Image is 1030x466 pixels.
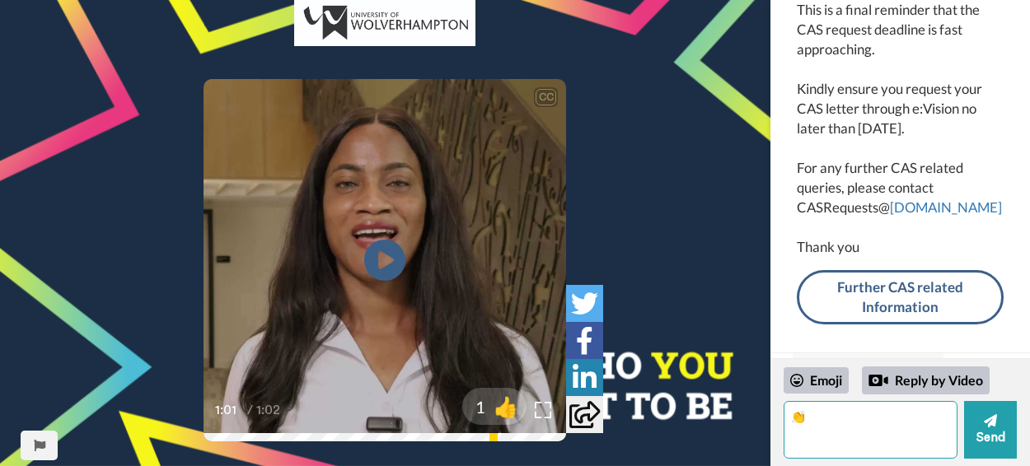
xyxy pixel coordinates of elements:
[784,367,849,394] div: Emoji
[797,270,1004,325] a: Further CAS related Information
[247,400,253,420] span: /
[462,395,485,418] span: 1
[256,400,285,420] span: 1:02
[964,401,1017,459] button: Send
[215,400,244,420] span: 1:01
[536,89,556,105] div: CC
[862,366,990,394] div: Reply by Video
[784,401,957,459] textarea: 👏
[462,388,527,425] button: 1👍
[485,394,527,420] span: 👍
[890,198,1002,216] a: [DOMAIN_NAME]
[868,370,888,390] div: Reply by Video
